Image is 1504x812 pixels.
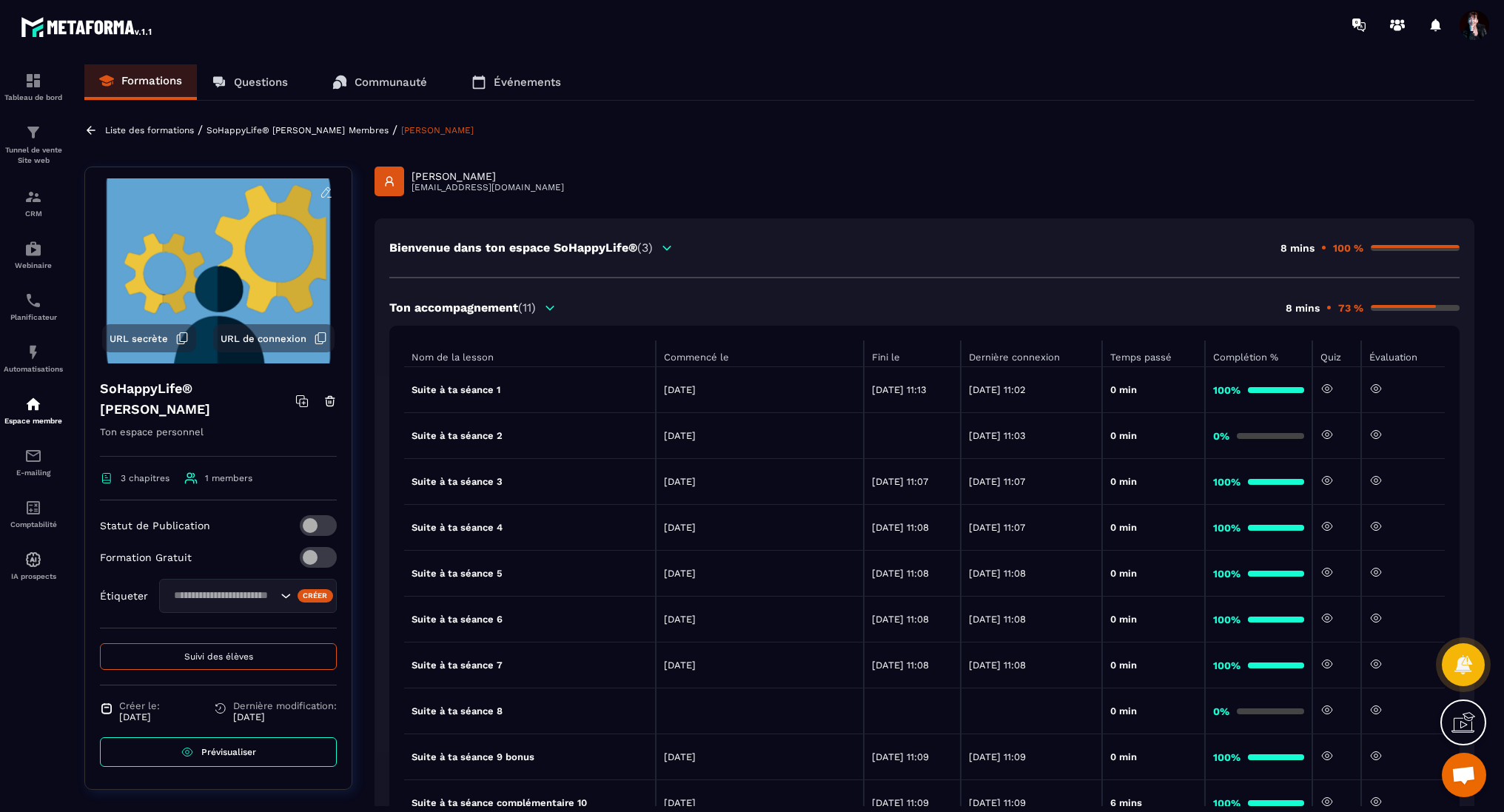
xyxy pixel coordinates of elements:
[349,125,389,135] a: Membres
[1205,340,1312,367] th: Complétion %
[100,590,148,602] p: Étiqueter
[24,72,42,90] img: formation
[872,522,953,533] p: [DATE] 11:08
[96,178,340,363] img: background
[969,751,1094,762] p: [DATE] 11:09
[4,332,63,384] a: automationsautomationsAutomatisations
[4,61,63,113] a: formationformationTableau de bord
[969,522,1094,533] p: [DATE] 11:07
[24,447,42,465] img: email
[969,614,1094,625] p: [DATE] 11:08
[4,365,63,373] p: Automatisations
[637,241,653,255] span: (3)
[404,597,656,642] td: Suite à ta séance 6
[119,700,160,711] span: Créer le:
[961,340,1102,367] th: Dernière connexion
[401,125,474,135] a: [PERSON_NAME]
[664,614,856,625] p: [DATE]
[198,123,203,137] span: /
[664,476,856,487] p: [DATE]
[872,384,953,395] p: [DATE] 11:13
[457,64,576,100] a: Événements
[1102,642,1204,688] td: 0 min
[1280,242,1315,254] p: 8 mins
[205,473,252,483] span: 1 members
[4,417,63,425] p: Espace membre
[1213,384,1241,396] strong: 100%
[24,551,42,568] img: automations
[1213,568,1241,580] strong: 100%
[105,125,194,135] p: Liste des formations
[1286,302,1320,314] p: 8 mins
[4,572,63,580] p: IA prospects
[110,333,168,344] span: URL secrète
[1102,551,1204,597] td: 0 min
[412,170,564,182] p: [PERSON_NAME]
[298,589,334,603] div: Créer
[872,568,953,579] p: [DATE] 11:08
[404,688,656,734] td: Suite à ta séance 8
[100,378,295,420] h4: SoHappyLife® [PERSON_NAME]
[969,660,1094,671] p: [DATE] 11:08
[1102,688,1204,734] td: 0 min
[1338,302,1363,314] p: 73 %
[389,301,536,315] p: Ton accompagnement
[4,436,63,488] a: emailemailE-mailing
[969,384,1094,395] p: [DATE] 11:02
[404,413,656,459] td: Suite à ta séance 2
[404,734,656,780] td: Suite à ta séance 9 bonus
[1213,476,1241,488] strong: 100%
[24,499,42,517] img: accountant
[4,261,63,269] p: Webinaire
[872,751,953,762] p: [DATE] 11:09
[233,711,337,722] p: [DATE]
[4,145,63,166] p: Tunnel de vente Site web
[4,520,63,529] p: Comptabilité
[1213,705,1229,717] strong: 0%
[119,711,160,722] p: [DATE]
[1102,413,1204,459] td: 0 min
[1102,459,1204,505] td: 0 min
[4,281,63,332] a: schedulerschedulerPlanificateur
[4,488,63,540] a: accountantaccountantComptabilité
[100,423,337,457] p: Ton espace personnel
[389,241,653,255] p: Bienvenue dans ton espace SoHappyLife®
[24,343,42,361] img: automations
[100,551,192,563] p: Formation Gratuit
[4,313,63,321] p: Planificateur
[4,177,63,229] a: formationformationCRM
[664,751,856,762] p: [DATE]
[1213,430,1229,442] strong: 0%
[102,324,196,352] button: URL secrète
[404,505,656,551] td: Suite à ta séance 4
[233,700,337,711] span: Dernière modification:
[494,76,561,89] p: Événements
[664,522,856,533] p: [DATE]
[100,737,337,767] a: Prévisualiser
[1213,660,1241,671] strong: 100%
[159,579,337,613] div: Search for option
[1102,340,1204,367] th: Temps passé
[1213,751,1241,763] strong: 100%
[221,333,306,344] span: URL de connexion
[872,797,953,808] p: [DATE] 11:09
[100,643,337,670] button: Suivi des élèves
[84,64,197,100] a: Formations
[4,469,63,477] p: E-mailing
[664,797,856,808] p: [DATE]
[24,395,42,413] img: automations
[1102,367,1204,413] td: 0 min
[4,113,63,177] a: formationformationTunnel de vente Site web
[1361,340,1445,367] th: Évaluation
[664,660,856,671] p: [DATE]
[1213,614,1241,625] strong: 100%
[664,430,856,441] p: [DATE]
[518,301,536,315] span: (11)
[234,76,288,89] p: Questions
[355,76,427,89] p: Communauté
[969,476,1094,487] p: [DATE] 11:07
[207,125,345,135] p: SoHappyLife® [PERSON_NAME]
[24,124,42,141] img: formation
[121,74,182,87] p: Formations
